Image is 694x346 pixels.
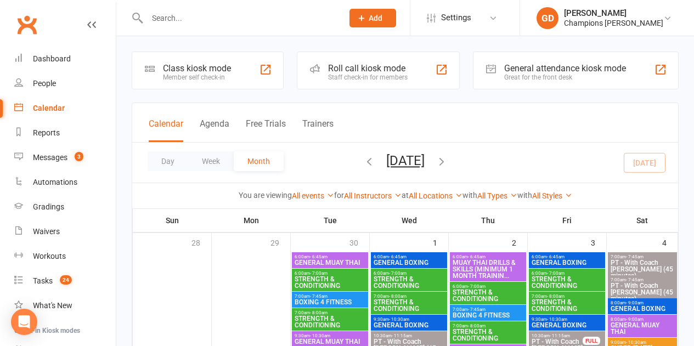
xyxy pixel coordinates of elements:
[531,276,603,289] span: STRENGTH & CONDITIONING
[468,307,486,312] span: - 7:45am
[14,170,116,195] a: Automations
[294,299,366,305] span: BOXING 4 FITNESS
[246,118,286,142] button: Free Trials
[531,322,603,328] span: GENERAL BOXING
[504,73,626,81] div: Great for the front desk
[60,275,72,285] span: 24
[14,293,116,318] a: What's New
[33,104,65,112] div: Calendar
[14,269,116,293] a: Tasks 24
[344,191,402,200] a: All Instructors
[33,301,72,310] div: What's New
[389,317,409,322] span: - 10:30am
[310,310,328,315] span: - 8:00am
[531,299,603,312] span: STRENGTH & CONDITIONING
[33,79,56,88] div: People
[14,47,116,71] a: Dashboard
[531,294,603,299] span: 7:00am
[468,324,486,328] span: - 8:00am
[239,191,292,200] strong: You are viewing
[14,96,116,121] a: Calendar
[294,333,366,338] span: 9:30am
[449,209,528,232] th: Thu
[537,7,558,29] div: GD
[441,5,471,30] span: Settings
[452,254,524,259] span: 6:00am
[144,10,335,26] input: Search...
[373,317,445,322] span: 9:30am
[33,153,67,162] div: Messages
[531,271,603,276] span: 6:00am
[294,276,366,289] span: STRENGTH & CONDITIONING
[234,151,284,171] button: Month
[294,271,366,276] span: 6:00am
[373,254,445,259] span: 6:00am
[626,317,644,322] span: - 9:00am
[370,209,449,232] th: Wed
[607,209,678,232] th: Sat
[610,305,675,312] span: GENERAL BOXING
[591,233,606,251] div: 3
[547,254,565,259] span: - 6:45am
[270,233,290,251] div: 29
[452,259,524,279] span: MUAY THAI DRILLS & SKILLS (MINIMUM 1 MONTH TRAININ...
[477,191,517,200] a: All Types
[610,254,675,259] span: 7:00am
[452,284,524,289] span: 6:00am
[531,333,583,338] span: 10:30am
[468,284,486,289] span: - 7:00am
[531,254,603,259] span: 6:00am
[310,271,328,276] span: - 7:00am
[452,324,524,328] span: 7:00am
[294,254,366,259] span: 6:00am
[302,118,334,142] button: Trainers
[389,254,407,259] span: - 6:45am
[373,299,445,312] span: STRENGTH & CONDITIONING
[433,233,448,251] div: 1
[392,333,412,338] span: - 11:15am
[626,277,644,282] span: - 7:45am
[373,259,445,266] span: GENERAL BOXING
[373,333,445,338] span: 10:30am
[452,307,524,312] span: 7:00am
[547,271,565,276] span: - 7:00am
[373,271,445,276] span: 6:00am
[531,259,603,266] span: GENERAL BOXING
[334,191,344,200] strong: for
[33,276,53,285] div: Tasks
[517,191,532,200] strong: with
[14,71,116,96] a: People
[626,300,644,305] span: - 9:00am
[583,337,600,345] div: FULL
[386,153,425,168] button: [DATE]
[373,294,445,299] span: 7:00am
[14,121,116,145] a: Reports
[310,254,328,259] span: - 6:45am
[328,63,408,73] div: Roll call kiosk mode
[188,151,234,171] button: Week
[389,271,407,276] span: - 7:00am
[610,322,675,335] span: GENERAL MUAY THAI
[212,209,291,232] th: Mon
[33,178,77,186] div: Automations
[294,259,366,266] span: GENERAL MUAY THAI
[163,63,231,73] div: Class kiosk mode
[294,294,366,299] span: 7:00am
[610,277,675,282] span: 7:00am
[310,333,330,338] span: - 10:30am
[33,227,60,236] div: Waivers
[452,312,524,319] span: BOXING 4 FITNESS
[626,254,644,259] span: - 7:45am
[75,152,83,161] span: 3
[14,244,116,269] a: Workouts
[33,252,66,260] div: Workouts
[33,128,60,137] div: Reports
[389,294,407,299] span: - 8:00am
[610,340,675,345] span: 9:00am
[550,333,570,338] span: - 11:15am
[564,18,663,28] div: Champions [PERSON_NAME]
[349,233,369,251] div: 30
[14,145,116,170] a: Messages 3
[547,317,567,322] span: - 10:30am
[148,151,188,171] button: Day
